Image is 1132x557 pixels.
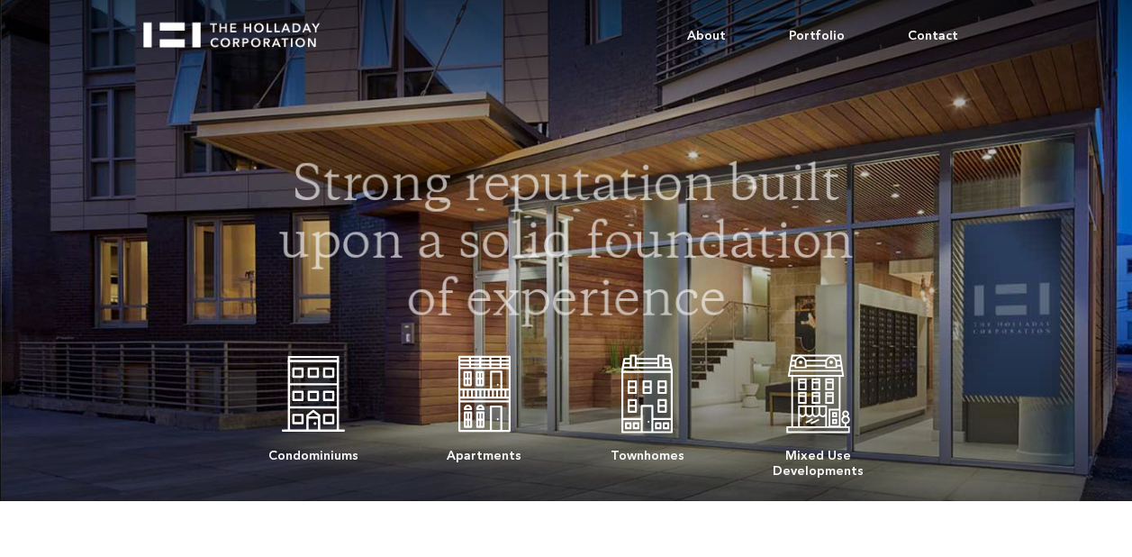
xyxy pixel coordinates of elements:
[656,9,757,63] a: About
[876,9,990,63] a: Contact
[611,439,684,463] div: Townhomes
[773,439,864,479] div: Mixed Use Developments
[143,9,336,48] a: home
[268,439,358,463] div: Condominiums
[447,439,521,463] div: Apartments
[270,160,863,333] h1: Strong reputation built upon a solid foundation of experience
[757,9,876,63] a: Portfolio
